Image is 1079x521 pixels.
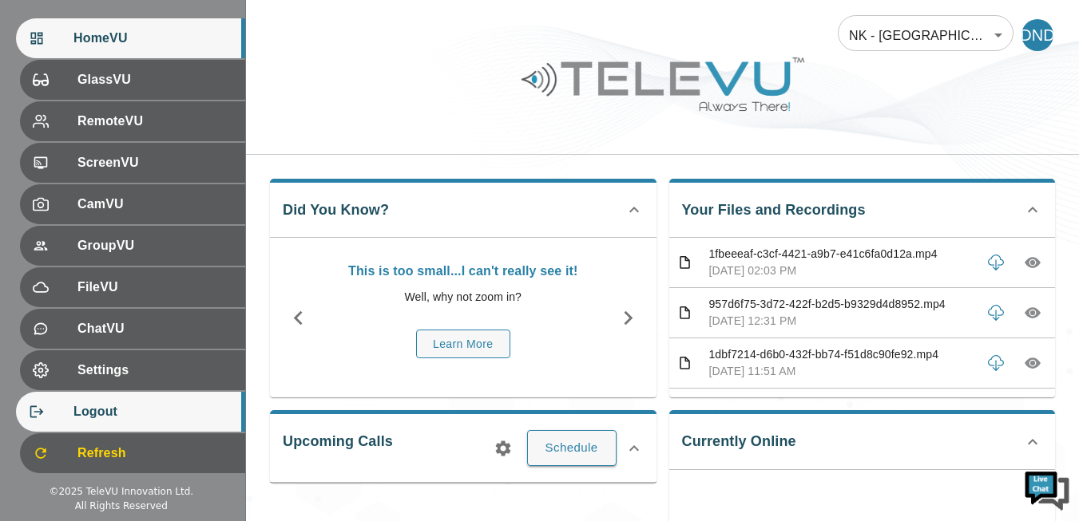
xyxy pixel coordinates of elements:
p: 36cba5cf-45fe-4257-acff-a9a269e23a8d.mp4 [708,397,974,413]
div: ScreenVU [20,143,245,183]
img: Chat Widget [1023,465,1071,513]
span: Logout [73,402,232,421]
p: [DATE] 02:03 PM [708,262,974,279]
div: Settings [20,350,245,390]
div: RemoteVU [20,101,245,141]
p: [DATE] 11:51 AM [708,363,974,380]
div: HomeVU [16,18,245,58]
div: NK - [GEOGRAPHIC_DATA] [838,13,1014,57]
p: 1dbf7214-d6b0-432f-bb74-f51d8c90fe92.mp4 [708,346,974,363]
div: ChatVU [20,309,245,349]
span: ScreenVU [77,153,232,172]
button: Schedule [527,430,617,465]
p: Well, why not zoom in? [335,289,592,306]
textarea: Type your message and hit 'Enter' [8,349,304,405]
span: RemoteVU [77,112,232,131]
div: Logout [16,392,245,432]
div: Chat with us now [83,84,268,105]
p: 957d6f75-3d72-422f-b2d5-b9329d4d8952.mp4 [708,296,974,313]
div: CamVU [20,184,245,224]
button: Learn More [416,330,510,359]
p: [DATE] 12:31 PM [708,313,974,330]
span: We're online! [93,158,220,319]
div: DND [1021,19,1053,51]
div: GlassVU [20,60,245,100]
img: d_736959983_company_1615157101543_736959983 [27,74,67,114]
p: 1fbeeeaf-c3cf-4421-a9b7-e41c6fa0d12a.mp4 [708,246,974,262]
div: Minimize live chat window [262,8,300,46]
span: ChatVU [77,319,232,338]
span: CamVU [77,195,232,214]
p: This is too small...I can't really see it! [335,262,592,281]
span: GroupVU [77,236,232,255]
span: Settings [77,361,232,380]
div: FileVU [20,267,245,307]
span: GlassVU [77,70,232,89]
div: GroupVU [20,226,245,266]
span: Refresh [77,444,232,463]
span: HomeVU [73,29,232,48]
span: FileVU [77,278,232,297]
img: Logo [519,51,807,117]
div: Refresh [20,433,245,473]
